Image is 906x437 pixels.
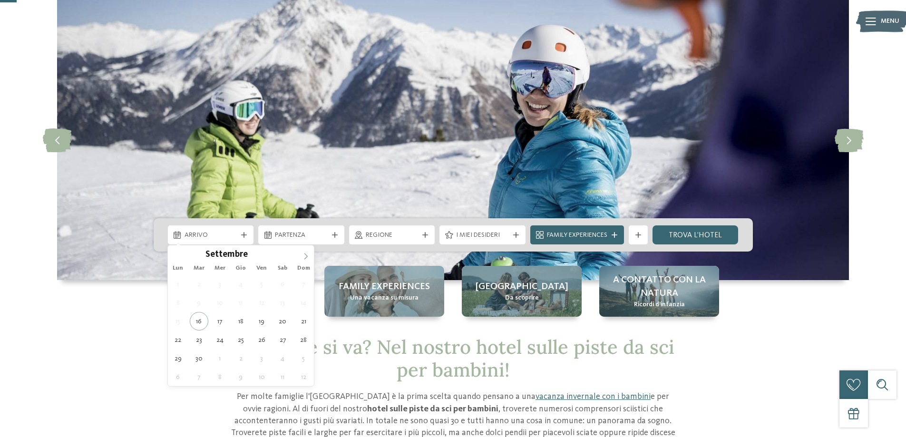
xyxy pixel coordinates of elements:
[547,231,607,240] span: Family Experiences
[253,330,271,349] span: Settembre 26, 2025
[205,251,248,260] span: Settembre
[272,265,293,272] span: Sab
[211,368,229,386] span: Ottobre 8, 2025
[350,293,419,303] span: Una vacanza su misura
[273,312,292,330] span: Settembre 20, 2025
[294,330,313,349] span: Settembre 28, 2025
[188,265,209,272] span: Mar
[190,293,208,312] span: Settembre 9, 2025
[190,312,208,330] span: Settembre 16, 2025
[253,312,271,330] span: Settembre 19, 2025
[185,231,237,240] span: Arrivo
[634,300,685,310] span: Ricordi d’infanzia
[653,225,739,244] a: trova l’hotel
[232,312,250,330] span: Settembre 18, 2025
[232,349,250,368] span: Ottobre 2, 2025
[536,392,651,401] a: vacanza invernale con i bambini
[273,330,292,349] span: Settembre 27, 2025
[190,349,208,368] span: Settembre 30, 2025
[462,266,582,317] a: Hotel sulle piste da sci per bambini: divertimento senza confini [GEOGRAPHIC_DATA] Da scoprire
[169,275,187,293] span: Settembre 1, 2025
[294,293,313,312] span: Settembre 14, 2025
[275,231,328,240] span: Partenza
[253,368,271,386] span: Ottobre 10, 2025
[294,349,313,368] span: Ottobre 5, 2025
[230,265,251,272] span: Gio
[190,330,208,349] span: Settembre 23, 2025
[253,293,271,312] span: Settembre 12, 2025
[232,330,250,349] span: Settembre 25, 2025
[609,273,710,300] span: A contatto con la natura
[367,405,498,413] strong: hotel sulle piste da sci per bambini
[211,349,229,368] span: Ottobre 1, 2025
[366,231,419,240] span: Regione
[294,368,313,386] span: Ottobre 12, 2025
[169,368,187,386] span: Ottobre 6, 2025
[273,349,292,368] span: Ottobre 4, 2025
[169,312,187,330] span: Settembre 15, 2025
[232,368,250,386] span: Ottobre 9, 2025
[232,275,250,293] span: Settembre 4, 2025
[169,293,187,312] span: Settembre 8, 2025
[599,266,719,317] a: Hotel sulle piste da sci per bambini: divertimento senza confini A contatto con la natura Ricordi...
[248,249,279,259] input: Year
[190,275,208,293] span: Settembre 2, 2025
[273,275,292,293] span: Settembre 6, 2025
[456,231,509,240] span: I miei desideri
[294,312,313,330] span: Settembre 21, 2025
[190,368,208,386] span: Ottobre 7, 2025
[253,275,271,293] span: Settembre 5, 2025
[211,293,229,312] span: Settembre 10, 2025
[294,275,313,293] span: Settembre 7, 2025
[169,330,187,349] span: Settembre 22, 2025
[293,265,314,272] span: Dom
[505,293,539,303] span: Da scoprire
[339,280,430,293] span: Family experiences
[273,293,292,312] span: Settembre 13, 2025
[209,265,230,272] span: Mer
[211,312,229,330] span: Settembre 17, 2025
[273,368,292,386] span: Ottobre 11, 2025
[211,275,229,293] span: Settembre 3, 2025
[253,349,271,368] span: Ottobre 3, 2025
[324,266,444,317] a: Hotel sulle piste da sci per bambini: divertimento senza confini Family experiences Una vacanza s...
[169,349,187,368] span: Settembre 29, 2025
[211,330,229,349] span: Settembre 24, 2025
[251,265,272,272] span: Ven
[232,335,674,382] span: Dov’è che si va? Nel nostro hotel sulle piste da sci per bambini!
[168,265,189,272] span: Lun
[232,293,250,312] span: Settembre 11, 2025
[476,280,568,293] span: [GEOGRAPHIC_DATA]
